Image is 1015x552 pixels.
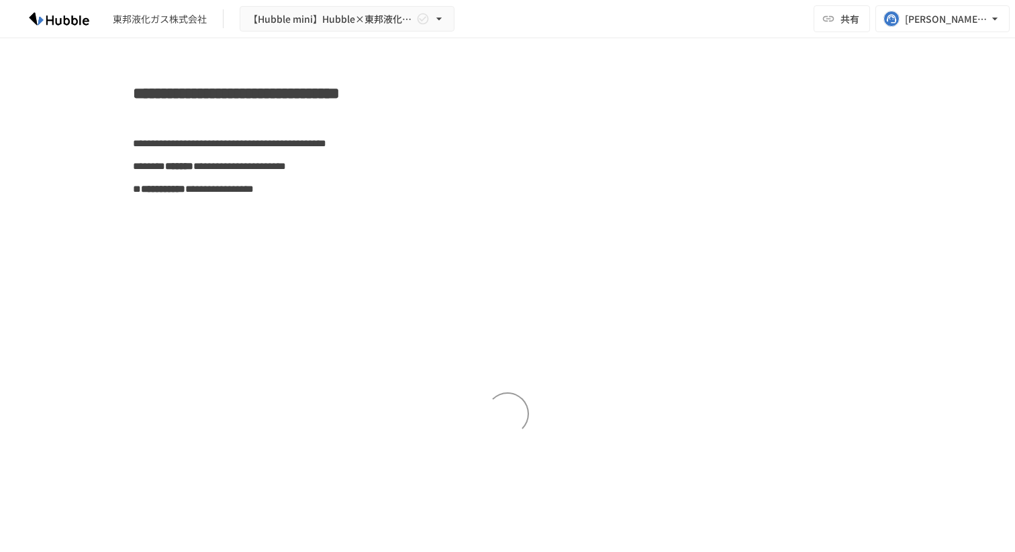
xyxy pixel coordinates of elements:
img: HzDRNkGCf7KYO4GfwKnzITak6oVsp5RHeZBEM1dQFiQ [16,8,102,30]
span: 【Hubble mini】Hubble×東邦液化ガス株式会社 オンボーディングプロジェクト [248,11,414,27]
button: 【Hubble mini】Hubble×東邦液化ガス株式会社 オンボーディングプロジェクト [240,6,454,32]
div: 東邦液化ガス株式会社 [113,12,207,26]
div: [PERSON_NAME][EMAIL_ADDRESS][PERSON_NAME][DOMAIN_NAME] [905,11,988,27]
button: 共有 [814,5,870,32]
button: [PERSON_NAME][EMAIL_ADDRESS][PERSON_NAME][DOMAIN_NAME] [875,5,1010,32]
span: 共有 [840,11,859,26]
